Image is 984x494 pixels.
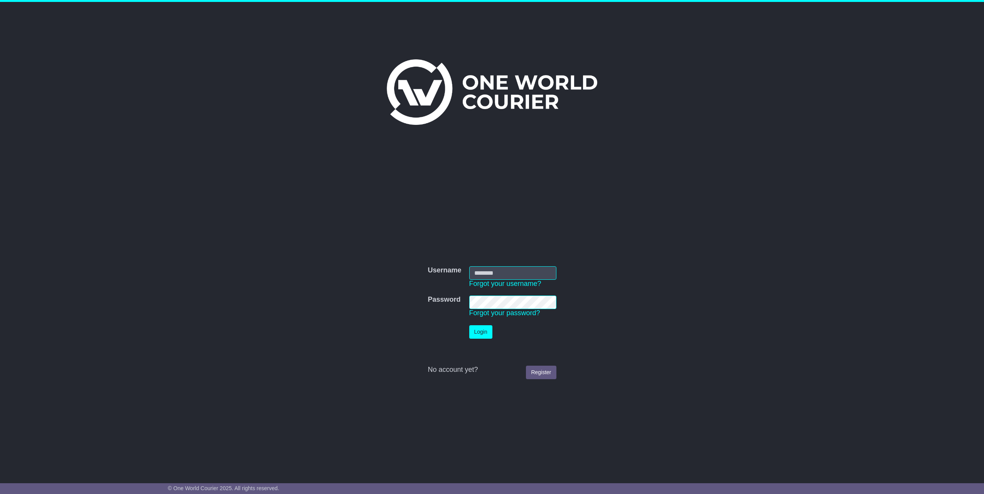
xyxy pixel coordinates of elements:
[428,366,556,374] div: No account yet?
[469,325,492,339] button: Login
[387,59,597,125] img: One World
[526,366,556,379] a: Register
[469,280,541,287] a: Forgot your username?
[168,485,279,491] span: © One World Courier 2025. All rights reserved.
[428,266,461,275] label: Username
[469,309,540,317] a: Forgot your password?
[428,296,460,304] label: Password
